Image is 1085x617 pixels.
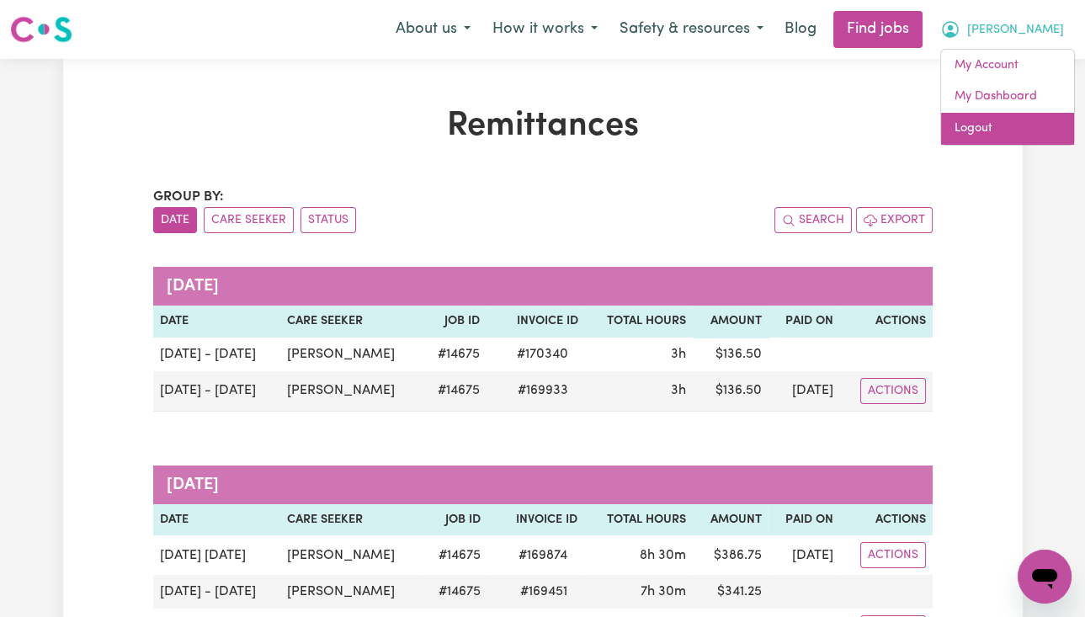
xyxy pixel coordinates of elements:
span: 3 hours [671,348,686,361]
a: My Account [941,50,1074,82]
caption: [DATE] [153,267,933,306]
button: Actions [860,378,926,404]
td: [PERSON_NAME] [280,535,422,575]
th: Actions [840,504,933,536]
button: How it works [481,12,609,47]
th: Date [153,504,281,536]
span: # 169451 [510,582,577,602]
th: Invoice ID [487,504,585,536]
td: [DATE] - [DATE] [153,338,280,371]
td: # 14675 [422,371,487,412]
td: $ 136.50 [693,371,769,412]
button: sort invoices by date [153,207,197,233]
button: About us [385,12,481,47]
h1: Remittances [153,106,933,146]
button: My Account [929,12,1075,47]
td: $ 341.25 [693,575,769,609]
td: # 14675 [422,338,487,371]
th: Paid On [769,306,840,338]
th: Invoice ID [487,306,586,338]
th: Actions [840,306,933,338]
span: # 170340 [507,344,578,364]
a: Logout [941,113,1074,145]
span: Group by: [153,190,224,204]
td: $ 136.50 [693,338,769,371]
td: [PERSON_NAME] [280,338,422,371]
td: [DATE] - [DATE] [153,371,280,412]
td: [DATE] - [DATE] [153,575,281,609]
td: $ 386.75 [693,535,769,575]
span: 7 hours 30 minutes [641,585,686,598]
td: # 14675 [422,535,487,575]
span: # 169874 [508,545,577,566]
button: Actions [860,542,926,568]
button: Search [774,207,852,233]
span: 8 hours 30 minutes [640,549,686,562]
a: Find jobs [833,11,923,48]
button: sort invoices by care seeker [204,207,294,233]
th: Total Hours [584,504,692,536]
button: sort invoices by paid status [301,207,356,233]
iframe: Button to launch messaging window [1018,550,1072,604]
th: Care Seeker [280,306,422,338]
button: Export [856,207,933,233]
a: My Dashboard [941,81,1074,113]
span: [PERSON_NAME] [967,21,1064,40]
th: Date [153,306,280,338]
caption: [DATE] [153,465,933,504]
th: Total Hours [585,306,693,338]
th: Care Seeker [280,504,422,536]
a: Blog [774,11,827,48]
th: Job ID [422,306,487,338]
button: Safety & resources [609,12,774,47]
th: Amount [693,504,769,536]
th: Amount [693,306,769,338]
th: Job ID [422,504,487,536]
td: # 14675 [422,575,487,609]
div: My Account [940,49,1075,146]
td: [PERSON_NAME] [280,575,422,609]
img: Careseekers logo [10,14,72,45]
td: [PERSON_NAME] [280,371,422,412]
td: [DATE] [768,535,839,575]
td: [DATE] [DATE] [153,535,281,575]
span: # 169933 [508,380,578,401]
span: 3 hours [671,384,686,397]
td: [DATE] [769,371,840,412]
th: Paid On [768,504,839,536]
a: Careseekers logo [10,10,72,49]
